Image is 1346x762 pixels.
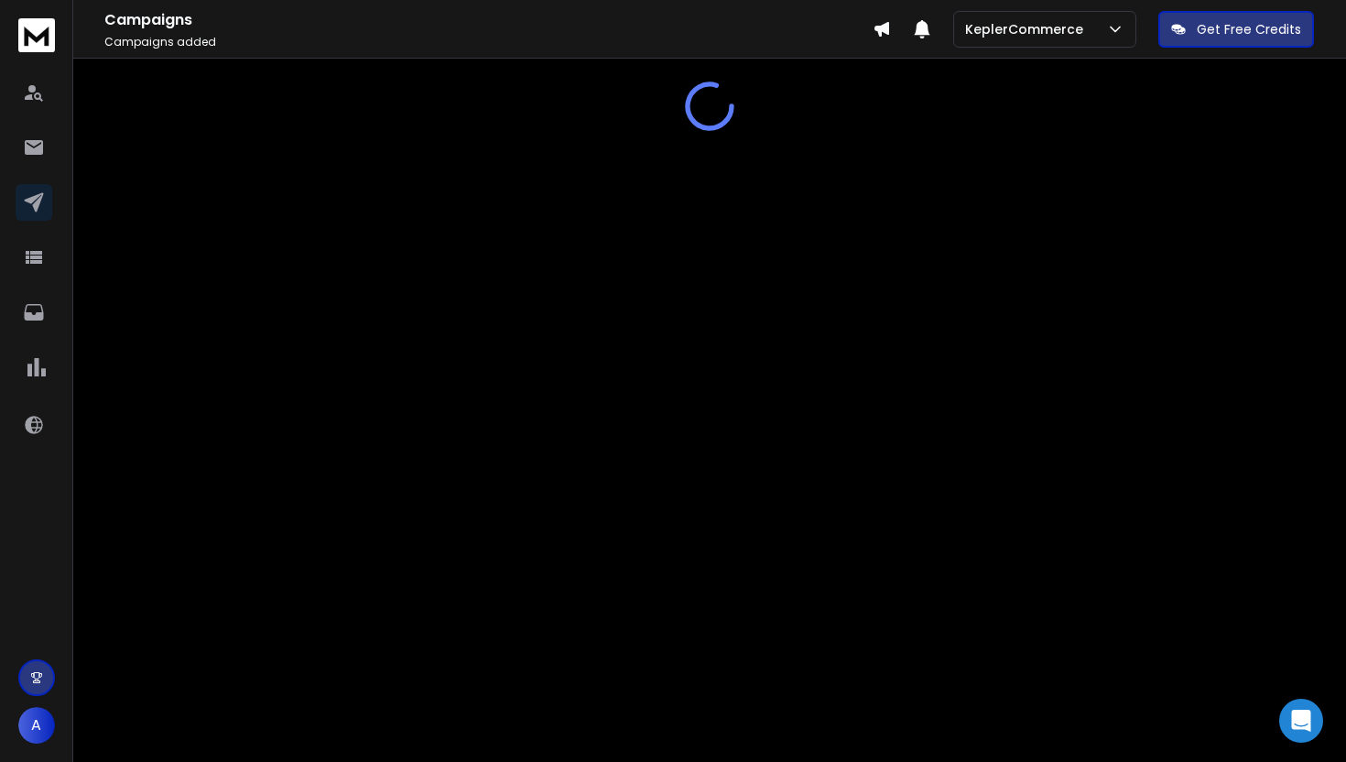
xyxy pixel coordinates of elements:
[104,9,873,31] h1: Campaigns
[1279,699,1323,743] div: Open Intercom Messenger
[18,18,55,52] img: logo
[1197,20,1301,38] p: Get Free Credits
[1158,11,1314,48] button: Get Free Credits
[18,707,55,744] button: A
[965,20,1091,38] p: KeplerCommerce
[104,35,873,49] p: Campaigns added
